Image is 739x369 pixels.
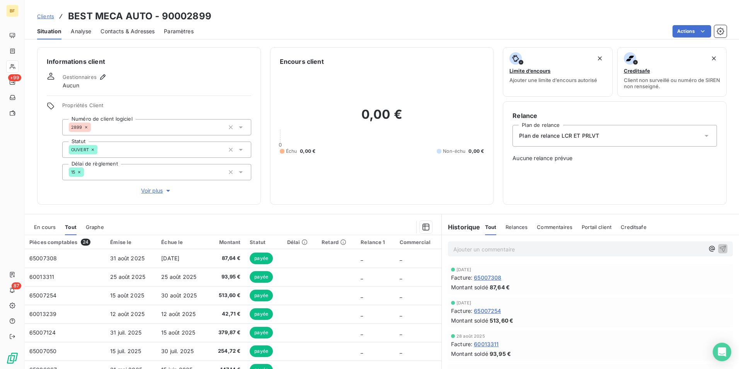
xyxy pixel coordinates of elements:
span: 30 août 2025 [161,292,197,299]
img: Logo LeanPay [6,352,19,364]
span: _ [361,311,363,317]
div: Retard [322,239,351,245]
input: Ajouter une valeur [97,146,104,153]
span: 254,72 € [213,347,241,355]
span: _ [400,329,402,336]
span: Montant soldé [451,316,488,325]
span: Relances [506,224,528,230]
h3: BEST MECA AUTO - 90002899 [68,9,211,23]
span: 15 [71,170,75,174]
h6: Relance [513,111,717,120]
span: Clients [37,13,54,19]
span: payée [250,345,273,357]
span: 87,64 € [490,283,510,291]
span: payée [250,308,273,320]
div: Échue le [161,239,203,245]
span: OUVERT [71,147,89,152]
h2: 0,00 € [280,107,484,130]
span: 42,71 € [213,310,241,318]
span: payée [250,327,273,338]
span: Facture : [451,307,472,315]
div: Pièces comptables [29,239,101,246]
span: Creditsafe [624,68,650,74]
span: 12 août 2025 [161,311,196,317]
span: _ [361,329,363,336]
input: Ajouter une valeur [91,124,97,131]
div: Open Intercom Messenger [713,343,731,361]
span: [DATE] [161,255,179,261]
span: Non-échu [443,148,465,155]
span: [DATE] [456,267,471,272]
h6: Encours client [280,57,324,66]
span: Commentaires [537,224,572,230]
span: 31 juil. 2025 [110,329,141,336]
span: 379,87 € [213,329,241,337]
span: Propriétés Client [62,102,251,113]
span: 12 août 2025 [110,311,145,317]
button: Voir plus [62,186,251,195]
div: Délai [287,239,312,245]
span: Tout [65,224,77,230]
span: 60013239 [29,311,56,317]
span: 15 août 2025 [161,329,195,336]
span: 65007050 [29,348,56,354]
span: 25 août 2025 [110,273,145,280]
span: Paramètres [164,27,194,35]
span: 24 [81,239,90,246]
button: CreditsafeClient non surveillé ou numéro de SIREN non renseigné. [617,47,727,97]
h6: Informations client [47,57,251,66]
span: Portail client [582,224,611,230]
span: _ [400,311,402,317]
span: 60013311 [474,340,499,348]
span: 65007308 [474,273,501,282]
span: Aucune relance prévue [513,154,717,162]
span: _ [361,273,363,280]
a: Clients [37,12,54,20]
span: payée [250,290,273,301]
span: _ [361,255,363,261]
span: 65007308 [29,255,57,261]
div: Montant [213,239,241,245]
div: Statut [250,239,278,245]
span: +99 [8,74,21,81]
span: Échu [286,148,297,155]
span: Gestionnaires [63,74,97,80]
span: [DATE] [456,301,471,305]
span: _ [400,292,402,299]
span: _ [400,348,402,354]
span: Plan de relance LCR ET PRLVT [519,132,599,140]
span: Facture : [451,273,472,282]
div: BF [6,5,19,17]
span: 93,95 € [490,350,511,358]
span: payée [250,253,273,264]
span: 87 [12,282,21,289]
span: Aucun [63,82,79,89]
span: Ajouter une limite d’encours autorisé [509,77,597,83]
span: 30 juil. 2025 [161,348,194,354]
span: En cours [34,224,56,230]
span: 65007254 [474,307,501,315]
span: Voir plus [141,187,172,195]
span: Facture : [451,340,472,348]
span: 28 août 2025 [456,334,485,338]
span: payée [250,271,273,283]
button: Limite d’encoursAjouter une limite d’encours autorisé [503,47,612,97]
div: Relance 1 [361,239,390,245]
span: Tout [485,224,497,230]
span: Graphe [86,224,104,230]
span: Client non surveillé ou numéro de SIREN non renseigné. [624,77,720,89]
span: Limite d’encours [509,68,550,74]
span: 93,95 € [213,273,241,281]
span: Montant soldé [451,350,488,358]
span: 0,00 € [300,148,315,155]
span: Contacts & Adresses [100,27,155,35]
span: 31 août 2025 [110,255,145,261]
h6: Historique [442,222,480,232]
span: 15 juil. 2025 [110,348,141,354]
span: 0,00 € [468,148,484,155]
span: 65007124 [29,329,56,336]
span: 65007254 [29,292,56,299]
button: Actions [673,25,711,38]
span: _ [361,292,363,299]
span: 513,60 € [490,316,513,325]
